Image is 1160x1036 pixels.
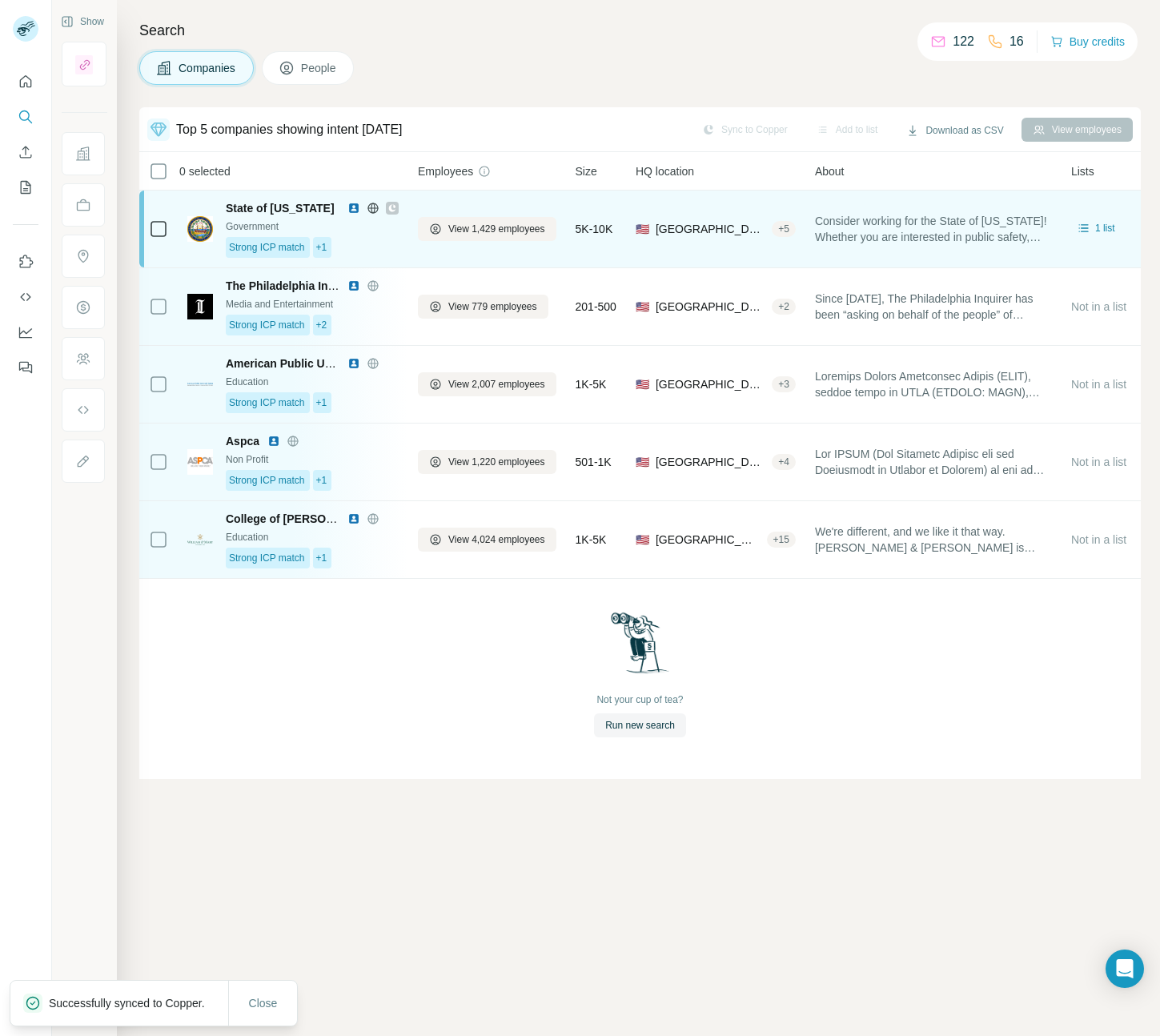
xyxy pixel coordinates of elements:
[605,718,675,733] span: Run new search
[139,19,1141,42] h4: Search
[772,455,796,469] div: + 4
[656,299,765,315] span: [GEOGRAPHIC_DATA], [US_STATE]
[316,318,327,332] span: +2
[13,173,38,202] button: My lists
[815,368,1052,400] span: Loremips Dolors Ametconsec Adipis (ELIT), seddoe tempo in UTLA (ETDOLO: MAGN), aliquaen adminim V...
[13,283,38,311] button: Use Surfe API
[1050,30,1125,53] button: Buy credits
[229,551,305,565] span: Strong ICP match
[418,163,473,179] span: Employees
[13,138,38,167] button: Enrich CSV
[316,240,327,255] span: +1
[596,693,683,707] div: Not your cup of tea?
[229,473,305,488] span: Strong ICP match
[226,530,399,544] div: Education
[636,163,694,179] span: HQ location
[13,247,38,276] button: Use Surfe on LinkedIn
[815,291,1052,323] span: Since [DATE], The Philadelphia Inquirer has been “asking on behalf of the people” of [GEOGRAPHIC_...
[895,118,1014,143] button: Download as CSV
[267,435,280,448] img: LinkedIn logo
[179,60,237,76] span: Companies
[249,995,278,1011] span: Close
[226,452,399,467] div: Non Profit
[772,377,796,392] div: + 3
[226,279,359,292] span: The Philadelphia Inquirer
[187,383,213,385] img: Logo of American Public University System
[418,528,556,552] button: View 4,024 employees
[1071,300,1126,313] span: Not in a list
[576,299,616,315] span: 201-500
[448,532,545,547] span: View 4,024 employees
[636,376,649,392] span: 🇺🇸
[226,512,497,525] span: College of [PERSON_NAME] and [PERSON_NAME]
[815,524,1052,556] span: We're different, and we like it that way. [PERSON_NAME] & [PERSON_NAME] is unlike any other unive...
[448,455,545,469] span: View 1,220 employees
[13,353,38,382] button: Feedback
[1095,221,1115,235] span: 1 list
[226,433,259,449] span: Aspca
[636,299,649,315] span: 🇺🇸
[176,120,403,139] div: Top 5 companies showing intent [DATE]
[226,219,399,234] div: Government
[316,396,327,410] span: +1
[226,202,335,215] span: State of [US_STATE]
[1106,950,1144,988] div: Open Intercom Messenger
[50,10,115,34] button: Show
[347,202,360,215] img: LinkedIn logo
[347,357,360,370] img: LinkedIn logo
[576,163,597,179] span: Size
[347,279,360,292] img: LinkedIn logo
[226,297,399,311] div: Media and Entertainment
[187,534,213,545] img: Logo of College of William and Mary
[13,102,38,131] button: Search
[187,294,213,319] img: Logo of The Philadelphia Inquirer
[636,454,649,470] span: 🇺🇸
[418,295,548,319] button: View 779 employees
[418,450,556,474] button: View 1,220 employees
[1071,378,1126,391] span: Not in a list
[815,163,845,179] span: About
[767,532,796,547] div: + 15
[238,989,289,1018] button: Close
[576,454,612,470] span: 501-1K
[316,551,327,565] span: +1
[656,454,765,470] span: [GEOGRAPHIC_DATA], [US_STATE]
[418,372,556,396] button: View 2,007 employees
[187,216,213,242] img: Logo of State of New Hampshire
[815,213,1052,245] span: Consider working for the State of [US_STATE]! Whether you are interested in public safety, health...
[226,375,399,389] div: Education
[594,713,686,737] button: Run new search
[576,221,613,237] span: 5K-10K
[656,376,765,392] span: [GEOGRAPHIC_DATA], [US_STATE]
[576,376,607,392] span: 1K-5K
[448,377,545,392] span: View 2,007 employees
[226,357,414,370] span: American Public University System
[656,532,761,548] span: [GEOGRAPHIC_DATA], [US_STATE]
[229,318,305,332] span: Strong ICP match
[815,446,1052,478] span: Lor IPSUM (Dol Sitametc Adipisc eli sed Doeiusmodt in Utlabor et Dolorem) al eni admin veniam qui...
[13,318,38,347] button: Dashboard
[49,995,218,1011] p: Successfully synced to Copper.
[316,473,327,488] span: +1
[576,532,607,548] span: 1K-5K
[656,221,765,237] span: [GEOGRAPHIC_DATA]
[347,512,360,525] img: LinkedIn logo
[1009,32,1024,51] p: 16
[448,299,537,314] span: View 779 employees
[301,60,338,76] span: People
[229,240,305,255] span: Strong ICP match
[772,299,796,314] div: + 2
[229,396,305,410] span: Strong ICP match
[418,217,556,241] button: View 1,429 employees
[1071,456,1126,468] span: Not in a list
[772,222,796,236] div: + 5
[1071,533,1126,546] span: Not in a list
[448,222,545,236] span: View 1,429 employees
[953,32,974,51] p: 122
[1071,163,1094,179] span: Lists
[636,221,649,237] span: 🇺🇸
[187,449,213,475] img: Logo of Aspca
[179,163,231,179] span: 0 selected
[13,67,38,96] button: Quick start
[636,532,649,548] span: 🇺🇸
